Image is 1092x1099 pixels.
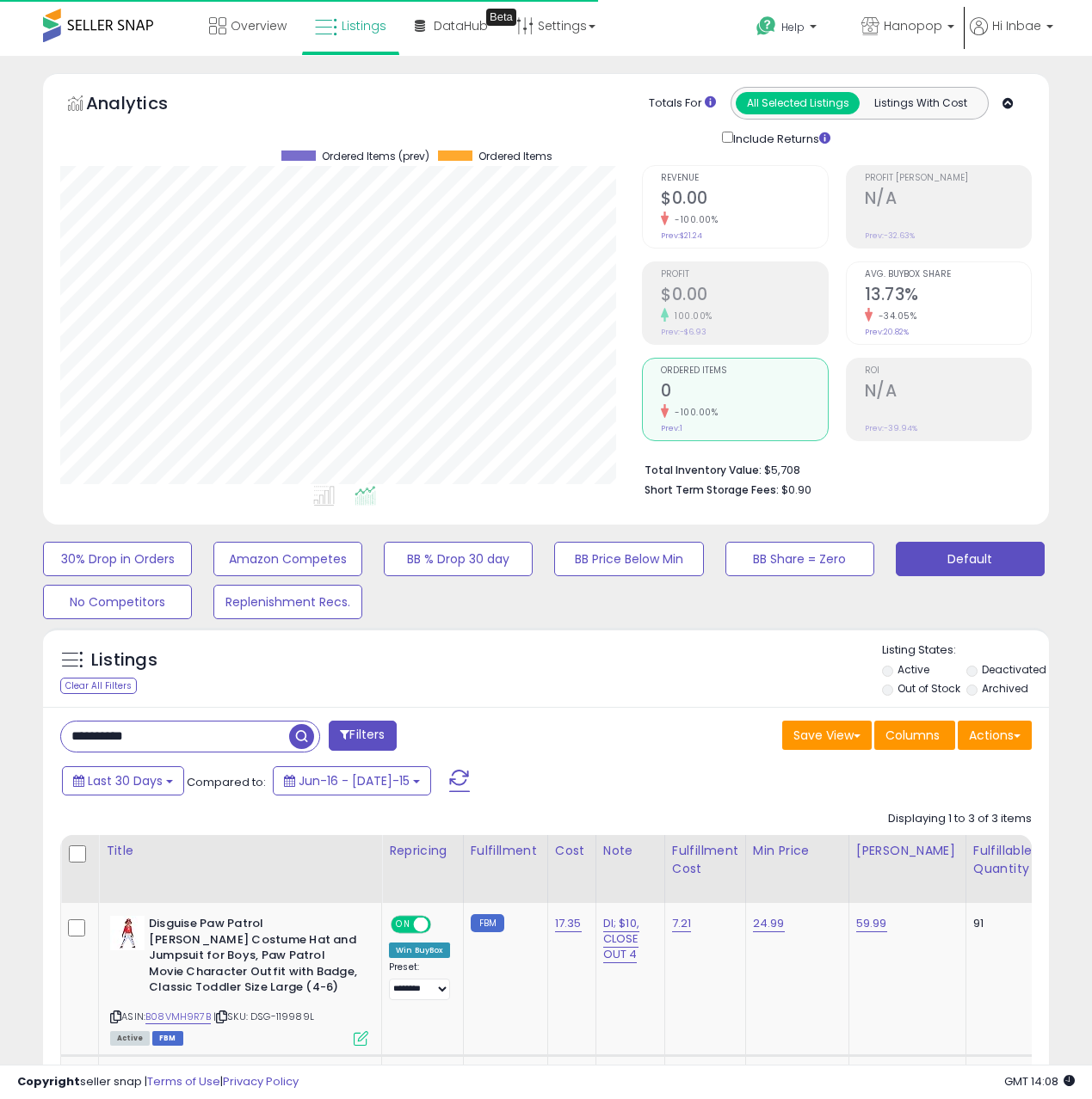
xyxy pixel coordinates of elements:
[384,542,533,576] button: BB % Drop 30 day
[669,406,718,419] small: -100.00%
[865,230,915,241] small: Prev: -32.63%
[781,20,805,34] span: Help
[865,285,1031,308] h2: 13.73%
[149,916,358,1000] b: Disguise Paw Patrol [PERSON_NAME] Costume Hat and Jumpsuit for Boys, Paw Patrol Movie Character O...
[389,842,456,860] div: Repricing
[661,423,682,433] small: Prev: 1
[736,92,860,114] button: All Selected Listings
[213,1010,314,1023] span: | SKU: DSG-119989L
[106,842,374,860] div: Title
[865,188,1031,212] h2: N/A
[17,1073,80,1090] strong: Copyright
[392,918,414,932] span: ON
[299,772,410,789] span: Jun-16 - [DATE]-15
[896,542,1045,576] button: Default
[753,915,785,932] a: 24.99
[110,1031,150,1046] span: All listings currently available for purchase on Amazon
[859,92,983,114] button: Listings With Cost
[856,915,887,932] a: 59.99
[661,366,827,376] span: Ordered Items
[661,230,702,241] small: Prev: $21.24
[865,174,1031,183] span: Profit [PERSON_NAME]
[781,482,811,498] span: $0.90
[86,91,201,120] h5: Analytics
[865,423,917,433] small: Prev: -39.94%
[970,17,1053,56] a: Hi Inbae
[865,366,1031,376] span: ROI
[661,188,827,212] h2: $0.00
[973,842,1033,878] div: Fulfillable Quantity
[603,915,639,963] a: DI; $10, CLOSE OUT 4
[743,3,846,56] a: Help
[1004,1073,1075,1090] span: 2025-08-16 14:08 GMT
[884,17,942,34] span: Hanopop
[645,482,779,497] b: Short Term Storage Fees:
[147,1073,220,1090] a: Terms of Use
[982,662,1046,677] label: Deactivated
[973,916,1027,931] div: 91
[555,842,589,860] div: Cost
[725,542,874,576] button: BB Share = Zero
[322,150,429,163] span: Ordered Items (prev)
[17,1074,299,1090] div: seller snap | |
[389,942,450,958] div: Win BuyBox
[478,150,552,163] span: Ordered Items
[62,766,184,795] button: Last 30 Days
[756,15,777,37] i: Get Help
[471,842,540,860] div: Fulfillment
[554,542,703,576] button: BB Price Below Min
[231,17,287,34] span: Overview
[213,585,362,619] button: Replenishment Recs.
[649,95,716,112] div: Totals For
[898,662,929,677] label: Active
[856,842,959,860] div: [PERSON_NAME]
[888,811,1032,827] div: Displaying 1 to 3 of 3 items
[958,721,1032,750] button: Actions
[152,1031,183,1046] span: FBM
[88,772,163,789] span: Last 30 Days
[672,915,692,932] a: 7.21
[43,542,192,576] button: 30% Drop in Orders
[43,585,192,619] button: No Competitors
[91,648,157,672] h5: Listings
[342,17,386,34] span: Listings
[898,681,960,696] label: Out of Stock
[60,678,137,694] div: Clear All Filters
[555,915,582,932] a: 17.35
[885,727,940,744] span: Columns
[873,310,917,322] small: -34.05%
[213,542,362,576] button: Amazon Competes
[882,642,1049,659] p: Listing States:
[389,961,450,1000] div: Preset:
[661,381,827,404] h2: 0
[669,310,713,322] small: 100.00%
[110,916,368,1043] div: ASIN:
[672,842,738,878] div: Fulfillment Cost
[661,270,827,279] span: Profit
[223,1073,299,1090] a: Privacy Policy
[865,327,909,337] small: Prev: 20.82%
[145,1010,211,1024] a: B08VMH9R7B
[865,381,1031,404] h2: N/A
[865,270,1031,279] span: Avg. Buybox Share
[645,463,762,477] b: Total Inventory Value:
[661,327,706,337] small: Prev: -$6.93
[709,128,851,148] div: Include Returns
[434,17,488,34] span: DataHub
[982,681,1028,696] label: Archived
[669,213,718,226] small: -100.00%
[645,458,1019,479] li: $5,708
[110,916,145,950] img: 41lUGV0w0-L._SL40_.jpg
[782,721,872,750] button: Save View
[329,721,396,751] button: Filters
[992,17,1041,34] span: Hi Inbae
[661,174,827,183] span: Revenue
[661,285,827,308] h2: $0.00
[753,842,842,860] div: Min Price
[429,918,456,932] span: OFF
[471,914,504,932] small: FBM
[187,774,266,790] span: Compared to:
[273,766,431,795] button: Jun-16 - [DATE]-15
[486,9,516,26] div: Tooltip anchor
[603,842,657,860] div: Note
